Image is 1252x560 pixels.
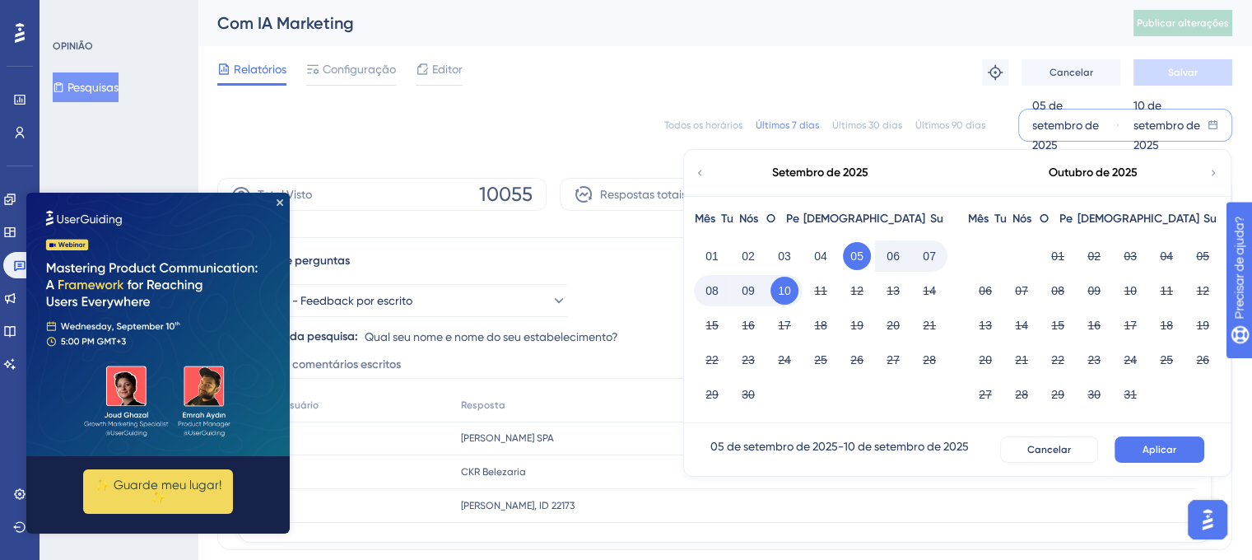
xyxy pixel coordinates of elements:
font: Editor [432,63,463,76]
font: Total Visto [258,188,312,201]
button: Publicar alterações [1133,10,1232,36]
font: Cancelar [1027,444,1071,455]
font: 06 [979,284,992,297]
button: 24 [770,346,798,374]
button: 18 [807,311,835,339]
font: 11 [814,284,827,297]
font: Pe [786,212,799,226]
font: 24 [778,353,791,366]
font: 14 [923,284,936,297]
button: 10 [1116,277,1144,305]
font: 03 [1124,250,1137,263]
button: 05 [1189,242,1217,270]
font: Pe [1059,212,1073,226]
font: Tu [994,212,1006,226]
font: 16 [1087,319,1101,332]
font: 18 [1160,319,1173,332]
font: OPINIÃO [53,40,93,52]
font: 10 de setembro de 2025 [1133,99,1200,152]
font: 01 [1051,250,1064,263]
button: 04 [807,242,835,270]
font: 07 [1015,284,1028,297]
font: 23 [742,353,755,366]
button: 09 [734,277,762,305]
font: Resposta [461,399,505,411]
font: 26 [850,353,863,366]
font: 10 [1124,284,1137,297]
button: 28 [1008,380,1036,408]
font: 14 [1015,319,1028,332]
button: 25 [1152,346,1180,374]
button: Pesquisas [53,72,119,102]
font: 03 [778,250,791,263]
button: 13 [879,277,907,305]
font: Todos os horários [664,119,742,131]
font: 15 [705,319,719,332]
button: 25 [807,346,835,374]
font: [DEMOGRAPHIC_DATA] [803,212,925,226]
font: 13 [887,284,900,297]
font: 29 [1051,388,1064,401]
button: 20 [879,311,907,339]
font: 05 [1196,250,1209,263]
button: 23 [1080,346,1108,374]
font: 30 [742,388,755,401]
font: Relatórios [234,63,286,76]
font: 01 [705,250,719,263]
font: 19 [1196,319,1209,332]
font: 05 [850,250,863,263]
font: 02 [742,250,755,263]
font: 04 [1160,250,1173,263]
font: 09 [1087,284,1101,297]
div: Fechar visualização [250,7,257,13]
font: 31 [1124,388,1137,401]
font: 05 de setembro de 2025 [1032,99,1099,152]
font: 08 [705,284,719,297]
button: 14 [915,277,943,305]
font: 23 [1087,353,1101,366]
font: 22 [1051,353,1064,366]
button: 13 [971,311,999,339]
button: 07 [915,242,943,270]
font: 12 [1196,284,1209,297]
button: 31 [1116,380,1144,408]
font: Cancelar [1050,67,1093,78]
button: Cancelar [1022,59,1120,86]
button: 21 [1008,346,1036,374]
font: [DEMOGRAPHIC_DATA] [1077,212,1198,226]
font: 02 [1087,250,1101,263]
font: 17 [778,319,791,332]
button: 12 [1189,277,1217,305]
font: 10 [778,284,791,297]
button: 11 [1152,277,1180,305]
button: 24 [1116,346,1144,374]
button: Aplicar [1115,436,1204,463]
font: 28 [923,353,936,366]
font: 07 [923,250,936,263]
button: 29 [698,380,726,408]
font: 10 de setembro de 2025 [844,440,969,453]
button: 21 [915,311,943,339]
button: 19 [843,311,871,339]
font: Mês [695,212,715,226]
button: 08 [698,277,726,305]
button: 15 [1044,311,1072,339]
button: 03 [770,242,798,270]
font: 21 [1015,353,1028,366]
button: 06 [879,242,907,270]
font: O [1040,212,1049,226]
button: 19 [1189,311,1217,339]
font: Qual seu nome e nome do seu estabelecimento? [365,330,618,343]
font: Últimos 10 comentários escritos [238,357,401,371]
button: 27 [879,346,907,374]
button: 17 [770,311,798,339]
button: 30 [734,380,762,408]
font: Outubro de 2025 [1049,166,1138,180]
font: 11 [1160,284,1173,297]
button: ✨ Guarde meu lugar!✨ [57,277,207,321]
font: Análise de perguntas [238,254,350,268]
font: 09 [742,284,755,297]
button: 02 [1080,242,1108,270]
button: 23 [734,346,762,374]
font: 17 [1124,319,1137,332]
